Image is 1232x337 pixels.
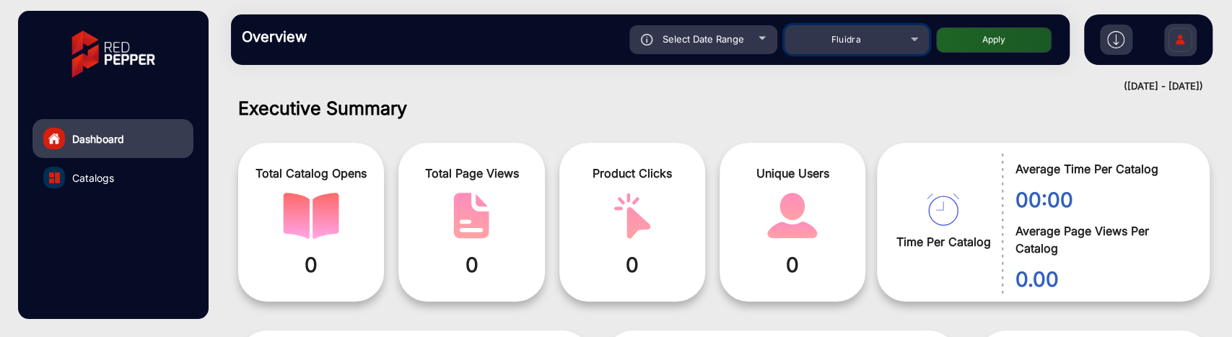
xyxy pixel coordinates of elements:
img: home [48,132,61,145]
img: catalog [764,193,821,239]
img: catalog [443,193,499,239]
img: Sign%20Up.svg [1165,17,1195,67]
span: 0 [249,250,373,280]
span: Unique Users [730,165,855,182]
img: vmg-logo [61,18,165,90]
span: Product Clicks [570,165,694,182]
img: icon [641,34,653,45]
span: 0 [730,250,855,280]
span: Dashboard [72,131,124,146]
span: Fluidra [831,34,861,45]
a: Catalogs [32,158,193,197]
img: catalog [49,172,60,183]
span: Average Page Views Per Catalog [1015,222,1188,257]
span: Select Date Range [663,33,744,45]
span: Total Catalog Opens [249,165,373,182]
img: catalog [283,193,339,239]
button: Apply [936,27,1052,53]
div: ([DATE] - [DATE]) [217,79,1203,94]
span: Catalogs [72,170,114,185]
span: Total Page Views [409,165,533,182]
img: catalog [604,193,660,239]
span: 00:00 [1015,185,1188,215]
img: h2download.svg [1107,31,1124,48]
h3: Overview [242,28,444,45]
a: Dashboard [32,119,193,158]
span: 0 [409,250,533,280]
h1: Executive Summary [238,97,1210,119]
span: 0.00 [1015,264,1188,294]
span: Average Time Per Catalog [1015,160,1188,178]
img: catalog [927,193,959,226]
span: 0 [570,250,694,280]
